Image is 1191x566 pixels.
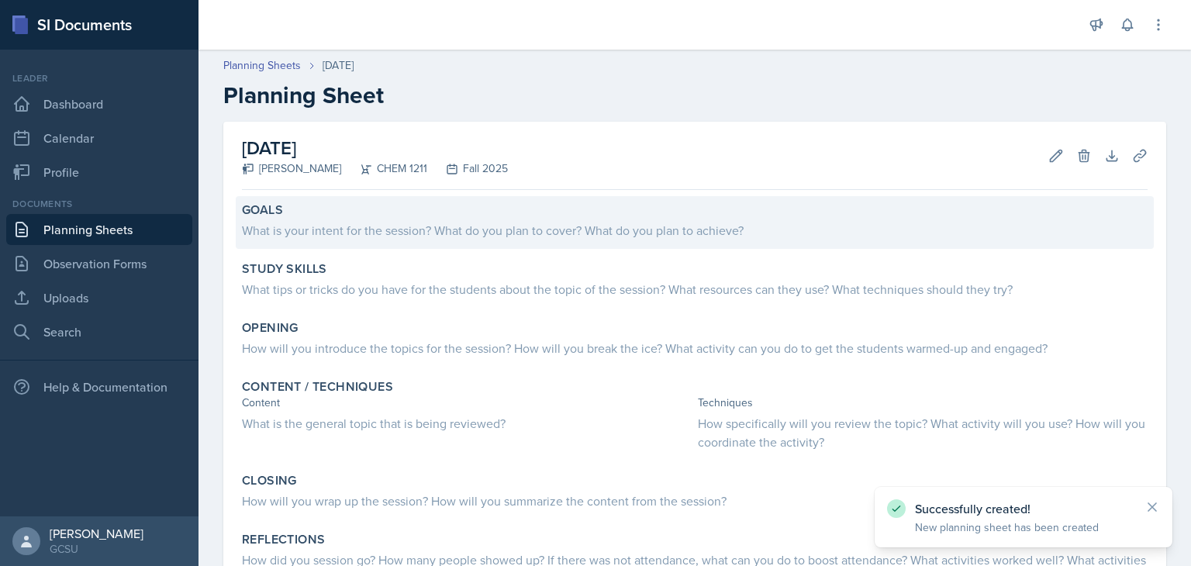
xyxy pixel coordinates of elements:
label: Content / Techniques [242,379,393,395]
div: [PERSON_NAME] [50,526,143,541]
div: Techniques [698,395,1148,411]
div: How will you wrap up the session? How will you summarize the content from the session? [242,492,1148,510]
div: How will you introduce the topics for the session? How will you break the ice? What activity can ... [242,339,1148,357]
label: Study Skills [242,261,327,277]
p: Successfully created! [915,501,1132,516]
div: [DATE] [323,57,354,74]
div: What is your intent for the session? What do you plan to cover? What do you plan to achieve? [242,221,1148,240]
label: Closing [242,473,297,488]
div: How specifically will you review the topic? What activity will you use? How will you coordinate t... [698,414,1148,451]
div: Content [242,395,692,411]
div: Fall 2025 [427,160,508,177]
a: Planning Sheets [223,57,301,74]
h2: Planning Sheet [223,81,1166,109]
a: Calendar [6,123,192,154]
p: New planning sheet has been created [915,519,1132,535]
h2: [DATE] [242,134,508,162]
a: Profile [6,157,192,188]
div: Help & Documentation [6,371,192,402]
div: What tips or tricks do you have for the students about the topic of the session? What resources c... [242,280,1148,299]
div: GCSU [50,541,143,557]
div: CHEM 1211 [341,160,427,177]
label: Reflections [242,532,325,547]
a: Dashboard [6,88,192,119]
a: Observation Forms [6,248,192,279]
div: Documents [6,197,192,211]
div: Leader [6,71,192,85]
a: Planning Sheets [6,214,192,245]
a: Uploads [6,282,192,313]
a: Search [6,316,192,347]
label: Opening [242,320,299,336]
div: What is the general topic that is being reviewed? [242,414,692,433]
label: Goals [242,202,283,218]
div: [PERSON_NAME] [242,160,341,177]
